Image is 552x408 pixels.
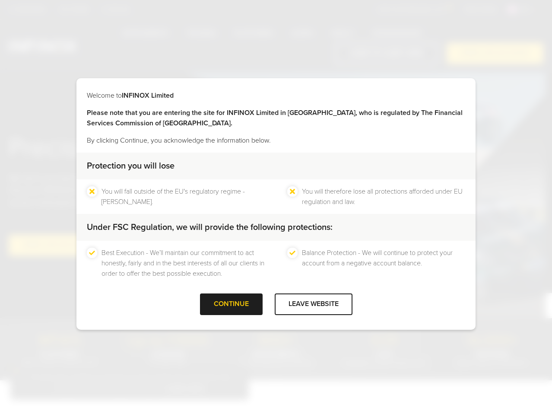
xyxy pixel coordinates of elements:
[102,186,265,207] li: You will fall outside of the EU's regulatory regime - [PERSON_NAME].
[87,161,174,171] strong: Protection you will lose
[200,293,263,315] div: CONTINUE
[87,108,463,127] strong: Please note that you are entering the site for INFINOX Limited in [GEOGRAPHIC_DATA], who is regul...
[275,293,352,315] div: LEAVE WEBSITE
[302,248,465,279] li: Balance Protection - We will continue to protect your account from a negative account balance.
[87,90,465,101] p: Welcome to
[302,186,465,207] li: You will therefore lose all protections afforded under EU regulation and law.
[102,248,265,279] li: Best Execution - We’ll maintain our commitment to act honestly, fairly and in the best interests ...
[87,135,465,146] p: By clicking Continue, you acknowledge the information below.
[122,91,174,100] strong: INFINOX Limited
[87,222,333,233] strong: Under FSC Regulation, we will provide the following protections:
